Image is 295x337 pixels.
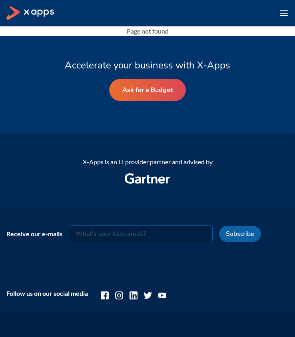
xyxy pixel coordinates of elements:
a: Ask for a Budget [109,79,186,101]
h1: Page not found [127,26,169,36]
div: Follow us on our social media [6,289,88,298]
input: What's your best email? [69,225,213,242]
div: Receive our e-mails [6,229,62,239]
div: X-Apps is an IT provider partner and advised by [6,157,289,167]
h4: Accelerate your business with X-Apps [6,60,289,71]
button: Subscribe [219,226,261,242]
